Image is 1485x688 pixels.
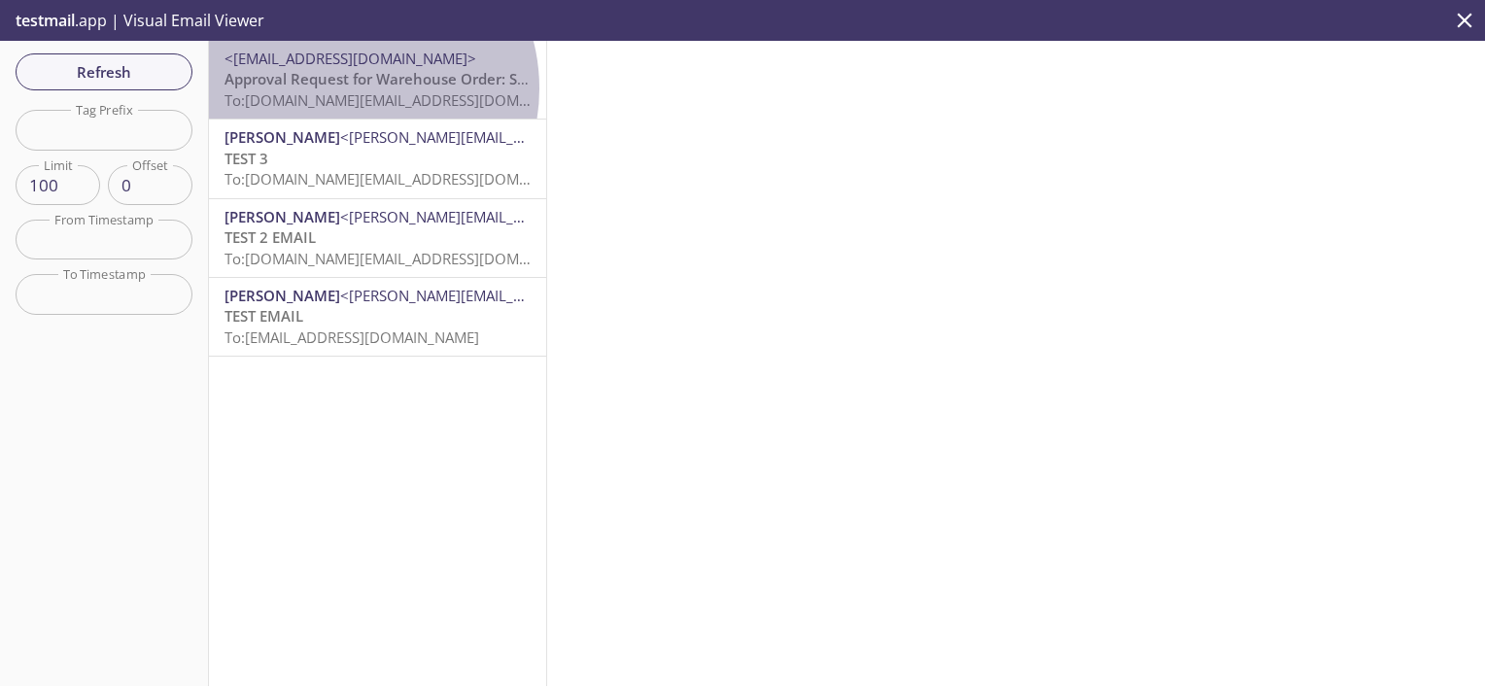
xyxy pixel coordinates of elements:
[224,207,340,226] span: [PERSON_NAME]
[224,49,476,68] span: <[EMAIL_ADDRESS][DOMAIN_NAME]>
[209,120,546,197] div: [PERSON_NAME]<[PERSON_NAME][EMAIL_ADDRESS][PERSON_NAME][PERSON_NAME][DOMAIN_NAME]>TEST 3To:[DOMAI...
[224,169,594,189] span: To: [DOMAIN_NAME][EMAIL_ADDRESS][DOMAIN_NAME]
[224,149,268,168] span: TEST 3
[224,249,594,268] span: To: [DOMAIN_NAME][EMAIL_ADDRESS][DOMAIN_NAME]
[340,207,927,226] span: <[PERSON_NAME][EMAIL_ADDRESS][PERSON_NAME][PERSON_NAME][DOMAIN_NAME]>
[224,306,303,326] span: TEST EMAIL
[224,127,340,147] span: [PERSON_NAME]
[209,278,546,356] div: [PERSON_NAME]<[PERSON_NAME][EMAIL_ADDRESS][PERSON_NAME][PERSON_NAME][DOMAIN_NAME]>TEST EMAILTo:[E...
[224,69,590,88] span: Approval Request for Warehouse Order: SO4000061
[209,199,546,277] div: [PERSON_NAME]<[PERSON_NAME][EMAIL_ADDRESS][PERSON_NAME][PERSON_NAME][DOMAIN_NAME]>TEST 2 EMAILTo:...
[16,53,192,90] button: Refresh
[340,127,927,147] span: <[PERSON_NAME][EMAIL_ADDRESS][PERSON_NAME][PERSON_NAME][DOMAIN_NAME]>
[224,227,316,247] span: TEST 2 EMAIL
[209,41,546,357] nav: emails
[224,286,340,305] span: [PERSON_NAME]
[31,59,177,85] span: Refresh
[340,286,927,305] span: <[PERSON_NAME][EMAIL_ADDRESS][PERSON_NAME][PERSON_NAME][DOMAIN_NAME]>
[209,41,546,119] div: <[EMAIL_ADDRESS][DOMAIN_NAME]>Approval Request for Warehouse Order: SO4000061To:[DOMAIN_NAME][EMA...
[224,327,479,347] span: To: [EMAIL_ADDRESS][DOMAIN_NAME]
[16,10,75,31] span: testmail
[224,90,594,110] span: To: [DOMAIN_NAME][EMAIL_ADDRESS][DOMAIN_NAME]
